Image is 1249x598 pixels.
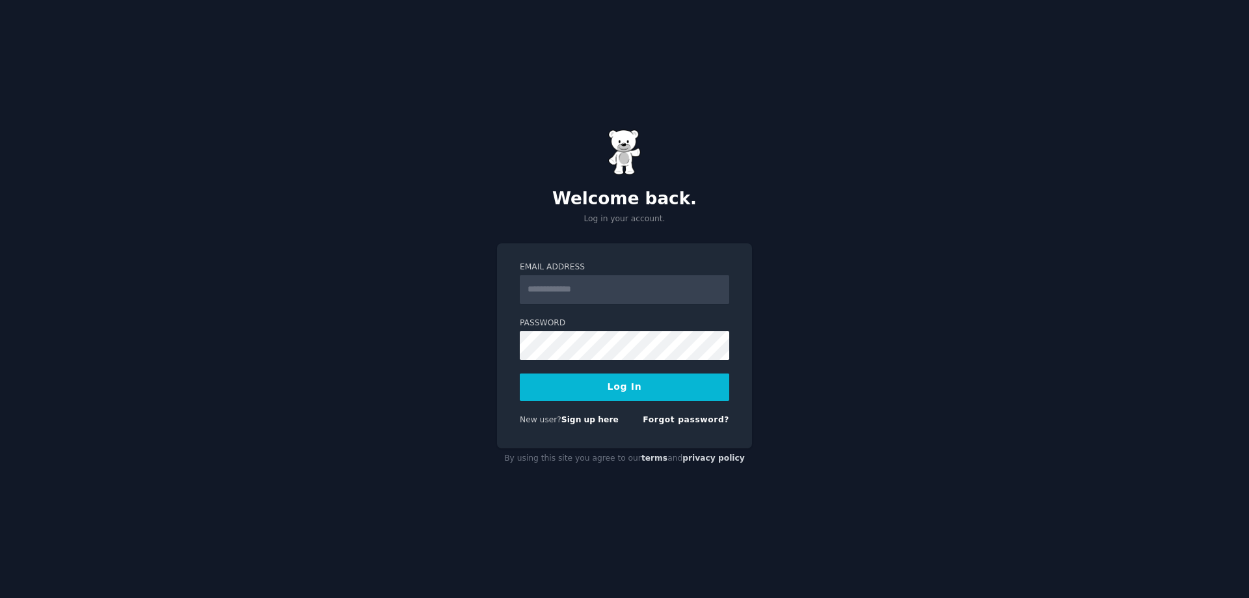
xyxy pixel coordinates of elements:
button: Log In [520,374,729,401]
img: Gummy Bear [608,129,641,175]
h2: Welcome back. [497,189,752,210]
span: New user? [520,415,561,424]
a: terms [641,454,667,463]
label: Email Address [520,262,729,273]
div: By using this site you agree to our and [497,448,752,469]
a: Forgot password? [643,415,729,424]
a: privacy policy [682,454,745,463]
label: Password [520,318,729,329]
p: Log in your account. [497,213,752,225]
a: Sign up here [561,415,619,424]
